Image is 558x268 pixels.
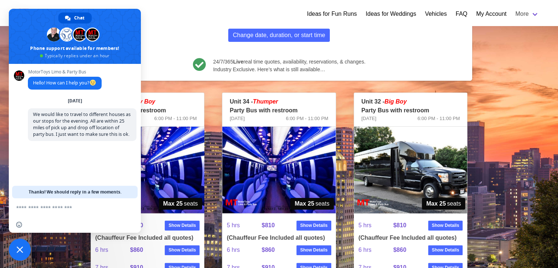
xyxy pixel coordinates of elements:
p: Unit 35 - [98,97,197,106]
span: 5 hrs [227,217,262,234]
span: 6:00 PM - 11:00 PM [286,115,328,122]
h4: (Chauffeur Fee Included all quotes) [358,234,463,241]
em: Thumper [253,98,278,105]
p: Unit 34 - [230,97,328,106]
p: Party Bus with restroom [230,106,328,115]
a: My Account [476,10,507,18]
strong: $860 [393,247,406,253]
strong: Show Details [432,247,459,253]
span: MotorToys Limo & Party Bus [28,69,102,75]
div: Chat [58,12,92,23]
span: seats [290,198,334,210]
strong: $860 [130,247,143,253]
strong: $860 [262,247,275,253]
span: 6 hrs [358,241,393,259]
p: Party Bus with restroom [361,106,460,115]
b: Live [233,59,243,65]
a: FAQ [456,10,467,18]
span: [DATE] [361,115,376,122]
span: Industry Exclusive. Here’s what is still available… [213,66,365,73]
strong: $810 [393,222,406,228]
span: We would like to travel to different houses as our stops for the evening. All are within 25 miles... [33,111,131,137]
h4: (Chauffeur Fee Included all quotes) [227,234,331,241]
span: 6 hrs [227,241,262,259]
span: Change date, duration, or start time [233,31,325,40]
strong: Max 25 [426,199,446,208]
p: Party Bus with restroom [98,106,197,115]
strong: Show Details [168,247,196,253]
a: Ideas for Fun Runs [307,10,357,18]
a: [PHONE_NUMBER] [60,6,121,20]
h4: (Chauffeur Fee Included all quotes) [95,234,200,241]
a: Ideas for Weddings [366,10,416,18]
span: seats [159,198,203,210]
strong: Max 25 [295,199,314,208]
span: Thanks! We should reply in a few moments. [29,186,121,198]
em: Big Boy [384,98,406,105]
p: Unit 32 - [361,97,460,106]
strong: Show Details [300,222,328,229]
span: Chat [74,12,84,23]
span: seats [422,198,466,210]
span: 6 hrs [95,241,130,259]
textarea: Compose your message... [16,204,117,211]
img: 35%2002.jpg [91,127,204,213]
span: 6:00 PM - 11:00 PM [154,115,197,122]
span: [DATE] [230,115,245,122]
a: Vehicles [425,10,447,18]
span: Insert an emoji [16,222,22,228]
img: MotorToys Logo [10,8,55,18]
button: Change date, duration, or start time [228,29,330,42]
span: Hello! How can I help you? [33,80,96,86]
strong: $810 [262,222,275,228]
div: [DATE] [68,99,82,103]
strong: Show Details [432,222,459,229]
img: 32%2001.jpg [354,127,467,213]
a: More [511,7,543,21]
span: 24/7/365 real time quotes, availability, reservations, & changes. [213,58,365,66]
img: 34%2002.jpg [222,127,336,213]
strong: Show Details [300,247,328,253]
strong: Show Details [168,222,196,229]
strong: Max 25 [163,199,183,208]
span: 6:00 PM - 11:00 PM [417,115,460,122]
div: Close chat [9,239,31,261]
span: 5 hrs [358,217,393,234]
